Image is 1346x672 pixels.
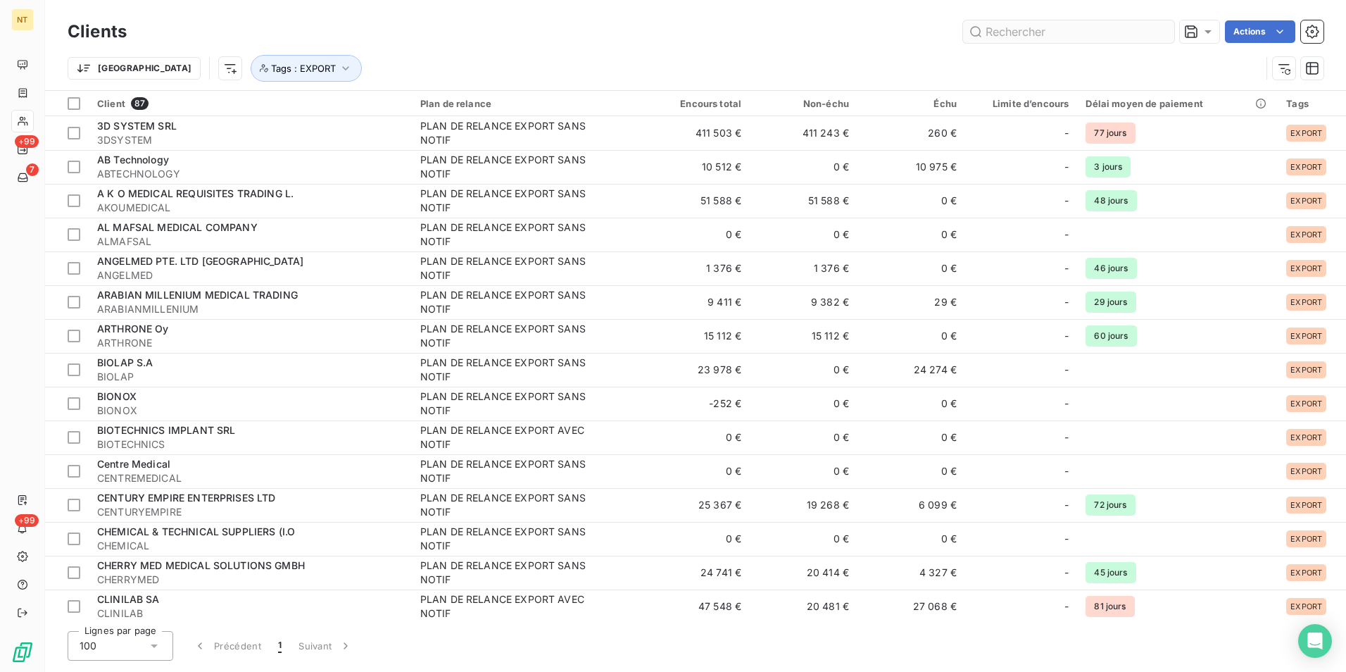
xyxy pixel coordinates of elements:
[1290,602,1322,611] span: EXPORT
[420,592,596,621] div: PLAN DE RELANCE EXPORT AVEC NOTIF
[1064,566,1069,580] span: -
[1064,329,1069,343] span: -
[1064,430,1069,444] span: -
[97,323,169,335] span: ARTHRONE Oy
[97,336,403,350] span: ARTHRONE
[642,251,750,285] td: 1 376 €
[1290,433,1322,442] span: EXPORT
[857,184,965,218] td: 0 €
[642,454,750,488] td: 0 €
[131,97,149,110] span: 87
[1064,532,1069,546] span: -
[758,98,849,109] div: Non-échu
[642,421,750,454] td: 0 €
[1086,190,1136,211] span: 48 jours
[642,319,750,353] td: 15 112 €
[857,285,965,319] td: 29 €
[1086,596,1134,617] span: 81 jours
[420,254,596,282] div: PLAN DE RELANCE EXPORT SANS NOTIF
[857,218,965,251] td: 0 €
[963,20,1174,43] input: Rechercher
[1086,258,1136,279] span: 46 jours
[1064,126,1069,140] span: -
[97,370,403,384] span: BIOLAP
[97,593,160,605] span: CLINILAB SA
[68,19,127,44] h3: Clients
[642,184,750,218] td: 51 588 €
[1290,568,1322,577] span: EXPORT
[97,606,403,621] span: CLINILAB
[1225,20,1295,43] button: Actions
[857,421,965,454] td: 0 €
[1290,163,1322,171] span: EXPORT
[866,98,957,109] div: Échu
[420,525,596,553] div: PLAN DE RELANCE EXPORT SANS NOTIF
[97,559,305,571] span: CHERRY MED MEDICAL SOLUTIONS GMBH
[97,424,235,436] span: BIOTECHNICS IMPLANT SRL
[97,268,403,282] span: ANGELMED
[1290,230,1322,239] span: EXPORT
[642,285,750,319] td: 9 411 €
[1064,261,1069,275] span: -
[750,218,857,251] td: 0 €
[270,631,290,661] button: 1
[97,505,403,519] span: CENTURYEMPIRE
[420,559,596,587] div: PLAN DE RELANCE EXPORT SANS NOTIF
[750,590,857,623] td: 20 481 €
[750,556,857,590] td: 20 414 €
[1086,494,1135,516] span: 72 jours
[750,353,857,387] td: 0 €
[420,98,634,109] div: Plan de relance
[1086,325,1136,347] span: 60 jours
[750,454,857,488] td: 0 €
[97,390,137,402] span: BIONOX
[97,539,403,553] span: CHEMICAL
[1086,562,1136,583] span: 45 jours
[1064,397,1069,411] span: -
[1290,298,1322,306] span: EXPORT
[97,154,169,166] span: AB Technology
[1086,98,1269,109] div: Délai moyen de paiement
[420,153,596,181] div: PLAN DE RELANCE EXPORT SANS NOTIF
[97,255,303,267] span: ANGELMED PTE. LTD [GEOGRAPHIC_DATA]
[642,590,750,623] td: 47 548 €
[420,220,596,249] div: PLAN DE RELANCE EXPORT SANS NOTIF
[1064,498,1069,512] span: -
[15,135,39,148] span: +99
[97,492,276,504] span: CENTURY EMPIRE ENTERPRISES LTD
[15,514,39,527] span: +99
[1290,332,1322,340] span: EXPORT
[857,150,965,184] td: 10 975 €
[97,120,177,132] span: 3D SYSTEM SRL
[68,57,201,80] button: [GEOGRAPHIC_DATA]
[1064,228,1069,242] span: -
[857,454,965,488] td: 0 €
[1086,123,1135,144] span: 77 jours
[650,98,741,109] div: Encours total
[750,285,857,319] td: 9 382 €
[750,184,857,218] td: 51 588 €
[251,55,362,82] button: Tags : EXPORT
[97,187,294,199] span: A K O MEDICAL REQUISITES TRADING L.
[97,289,298,301] span: ARABIAN MILLENIUM MEDICAL TRADING
[1290,264,1322,273] span: EXPORT
[1286,98,1338,109] div: Tags
[642,488,750,522] td: 25 367 €
[750,421,857,454] td: 0 €
[420,356,596,384] div: PLAN DE RELANCE EXPORT SANS NOTIF
[857,522,965,556] td: 0 €
[97,471,403,485] span: CENTREMEDICAL
[1290,197,1322,205] span: EXPORT
[420,457,596,485] div: PLAN DE RELANCE EXPORT SANS NOTIF
[97,573,403,587] span: CHERRYMED
[97,302,403,316] span: ARABIANMILLENIUM
[97,221,258,233] span: AL MAFSAL MEDICAL COMPANY
[1290,366,1322,374] span: EXPORT
[1290,399,1322,408] span: EXPORT
[290,631,361,661] button: Suivant
[857,319,965,353] td: 0 €
[1064,160,1069,174] span: -
[420,423,596,452] div: PLAN DE RELANCE EXPORT AVEC NOTIF
[750,319,857,353] td: 15 112 €
[1290,501,1322,509] span: EXPORT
